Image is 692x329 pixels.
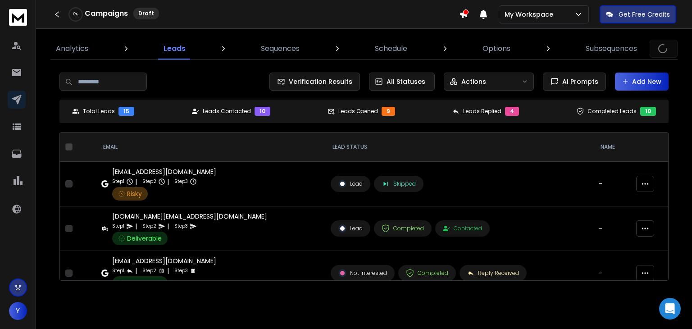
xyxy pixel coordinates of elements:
[142,177,156,186] p: Step 2
[269,73,360,91] button: Verification Results
[505,10,557,19] p: My Workspace
[164,43,186,54] p: Leads
[142,266,156,275] p: Step 2
[586,43,637,54] p: Subsequences
[461,77,486,86] p: Actions
[559,77,598,86] span: AI Prompts
[112,177,124,186] p: Step 1
[477,38,516,59] a: Options
[505,107,519,116] div: 4
[133,8,159,19] div: Draft
[615,73,669,91] button: Add New
[382,224,424,233] div: Completed
[587,108,637,115] p: Completed Leads
[600,5,676,23] button: Get Free Credits
[203,108,251,115] p: Leads Contacted
[135,266,137,275] p: |
[127,234,162,243] span: Deliverable
[85,8,128,19] h1: Campaigns
[338,269,387,277] div: Not Interested
[112,256,216,265] div: [EMAIL_ADDRESS][DOMAIN_NAME]
[255,107,270,116] div: 10
[167,222,169,231] p: |
[483,43,510,54] p: Options
[167,266,169,275] p: |
[158,38,191,59] a: Leads
[338,180,363,188] div: Lead
[640,107,656,116] div: 10
[285,77,352,86] span: Verification Results
[593,133,631,162] th: NAME
[9,302,27,320] button: Y
[463,108,501,115] p: Leads Replied
[255,38,305,59] a: Sequences
[118,107,134,116] div: 15
[174,266,188,275] p: Step 3
[375,43,407,54] p: Schedule
[325,133,593,162] th: LEAD STATUS
[174,177,188,186] p: Step 3
[261,43,300,54] p: Sequences
[619,10,670,19] p: Get Free Credits
[96,133,325,162] th: EMAIL
[135,177,137,186] p: |
[443,225,482,232] div: Contacted
[593,206,631,251] td: -
[338,224,363,233] div: Lead
[112,167,216,176] div: [EMAIL_ADDRESS][DOMAIN_NAME]
[382,107,395,116] div: 9
[112,212,267,221] div: [DOMAIN_NAME][EMAIL_ADDRESS][DOMAIN_NAME]
[142,222,156,231] p: Step 2
[112,222,124,231] p: Step 1
[127,279,162,288] span: Deliverable
[50,38,94,59] a: Analytics
[9,9,27,26] img: logo
[387,77,425,86] p: All Statuses
[73,12,78,17] p: 0 %
[659,298,681,320] div: Open Intercom Messenger
[56,43,88,54] p: Analytics
[382,180,416,188] div: Skipped
[593,251,631,296] td: -
[174,222,188,231] p: Step 3
[135,222,137,231] p: |
[83,108,115,115] p: Total Leads
[112,266,124,275] p: Step 1
[580,38,642,59] a: Subsequences
[406,269,448,277] div: Completed
[338,108,378,115] p: Leads Opened
[127,189,142,198] span: Risky
[543,73,606,91] button: AI Prompts
[467,270,519,277] div: Reply Received
[593,162,631,206] td: -
[369,38,413,59] a: Schedule
[167,177,169,186] p: |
